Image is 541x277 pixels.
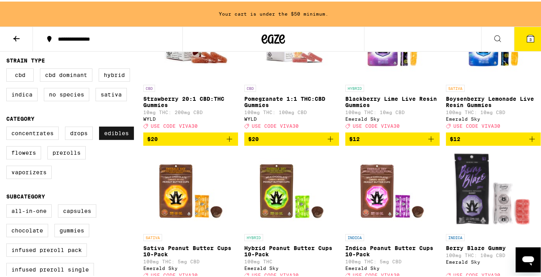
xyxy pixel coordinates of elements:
div: Emerald Sky [446,115,541,120]
label: All-In-One [6,203,52,216]
div: WYLD [143,115,238,120]
div: Emerald Sky [345,115,440,120]
p: Blackberry Lime Live Resin Gummies [345,94,440,107]
label: Flowers [6,145,41,158]
label: Chocolate [6,222,48,236]
label: Indica [6,86,38,100]
p: Pomegranate 1:1 THC:CBD Gummies [244,94,339,107]
p: Hybrid Peanut Butter Cups 10-Pack [244,243,339,256]
div: Emerald Sky [345,264,440,269]
span: USE CODE VIVA30 [453,122,500,127]
span: 3 [529,36,532,40]
button: Add to bag [143,131,238,144]
div: Emerald Sky [244,264,339,269]
legend: Strain Type [6,56,45,62]
span: USE CODE VIVA30 [453,272,500,277]
span: $20 [147,134,158,141]
img: Emerald Sky - Sativa Peanut Butter Cups 10-Pack [151,150,230,229]
label: Infused Preroll Pack [6,242,87,255]
span: $12 [450,134,460,141]
p: HYBRID [244,232,263,239]
a: Open page for Pomegranate 1:1 THC:CBD Gummies from WYLD [244,1,339,131]
button: Add to bag [244,131,339,144]
p: HYBRID [345,83,364,90]
legend: Subcategory [6,192,45,198]
img: Emerald Sky - Berry Blaze Gummy [452,150,535,229]
img: Emerald Sky - Indica Peanut Butter Cups 10-Pack [353,150,431,229]
p: SATIVA [446,83,465,90]
button: Add to bag [345,131,440,144]
label: Infused Preroll Single [6,261,94,275]
p: 100mg THC: 10mg CBD [446,251,541,256]
span: USE CODE VIVA30 [252,272,299,277]
p: Sativa Peanut Butter Cups 10-Pack [143,243,238,256]
p: SATIVA [143,232,162,239]
p: INDICA [345,232,364,239]
label: No Species [44,86,89,100]
span: USE CODE VIVA30 [353,122,400,127]
p: CBD [143,83,155,90]
p: 100mg THC: 100mg CBD [244,108,339,113]
label: Drops [65,125,93,138]
label: Hybrid [99,67,130,80]
label: CBD Dominant [40,67,92,80]
div: WYLD [244,115,339,120]
img: Emerald Sky - Hybrid Peanut Butter Cups 10-Pack [252,150,331,229]
span: $20 [248,134,259,141]
p: 100mg THC: 10mg CBD [345,108,440,113]
div: Emerald Sky [446,258,541,263]
p: 10mg THC: 200mg CBD [143,108,238,113]
label: Sativa [96,86,127,100]
a: Open page for Blackberry Lime Live Resin Gummies from Emerald Sky [345,1,440,131]
div: Emerald Sky [143,264,238,269]
label: CBD [6,67,34,80]
span: USE CODE VIVA30 [252,122,299,127]
p: Strawberry 20:1 CBD:THC Gummies [143,94,238,107]
span: USE CODE VIVA30 [151,272,198,277]
p: INDICA [446,232,465,239]
legend: Category [6,114,34,120]
span: $12 [349,134,360,141]
a: Open page for Strawberry 20:1 CBD:THC Gummies from WYLD [143,1,238,131]
p: Indica Peanut Butter Cups 10-Pack [345,243,440,256]
p: 100mg THC: 10mg CBD [446,108,541,113]
p: 100mg THC: 5mg CBD [345,257,440,263]
span: USE CODE VIVA30 [353,272,400,277]
button: Add to bag [446,131,541,144]
p: 100mg THC: 5mg CBD [143,257,238,263]
label: Concentrates [6,125,59,138]
a: Open page for Boysenberry Lemonade Live Resin Gummies from Emerald Sky [446,1,541,131]
label: Edibles [99,125,134,138]
p: CBD [244,83,256,90]
p: Berry Blaze Gummy [446,243,541,250]
label: Prerolls [47,145,86,158]
iframe: Button to launch messaging window [516,246,541,271]
span: USE CODE VIVA30 [151,122,198,127]
label: Vaporizers [6,164,52,177]
p: Boysenberry Lemonade Live Resin Gummies [446,94,541,107]
label: Capsules [58,203,96,216]
p: 100mg THC [244,257,339,263]
label: Gummies [54,222,89,236]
